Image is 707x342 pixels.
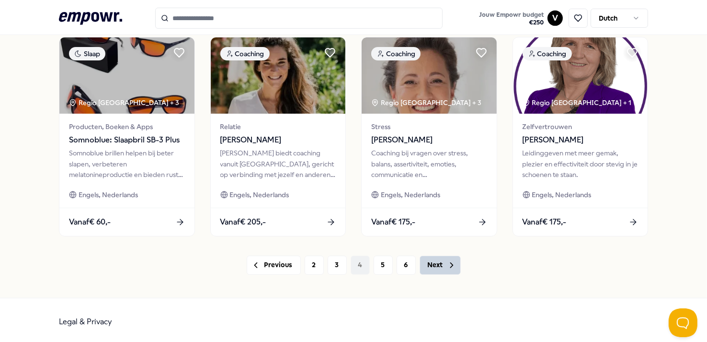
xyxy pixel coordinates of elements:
button: 3 [328,256,347,275]
div: [PERSON_NAME] biedt coaching vanuit [GEOGRAPHIC_DATA], gericht op verbinding met jezelf en andere... [220,148,336,180]
span: [PERSON_NAME] [523,134,639,146]
span: Vanaf € 205,- [220,216,266,228]
span: Vanaf € 175,- [371,216,415,228]
div: Coaching [523,47,572,60]
div: Leidinggeven met meer gemak, plezier en effectiviteit door stevig in je schoenen te staan. [523,148,639,180]
span: [PERSON_NAME] [371,134,487,146]
a: Jouw Empowr budget€250 [475,8,547,28]
span: € 250 [479,19,544,26]
span: Zelfvertrouwen [523,121,639,132]
button: 5 [374,256,393,275]
span: [PERSON_NAME] [220,134,336,146]
div: Regio [GEOGRAPHIC_DATA] + 3 [371,97,481,108]
button: 6 [397,256,416,275]
button: 2 [305,256,324,275]
div: Coaching [220,47,270,60]
span: Vanaf € 60,- [69,216,111,228]
button: Next [420,256,461,275]
img: package image [59,37,194,114]
iframe: Help Scout Beacon - Open [669,308,697,337]
span: Stress [371,121,487,132]
a: package imageCoachingRegio [GEOGRAPHIC_DATA] + 1Zelfvertrouwen[PERSON_NAME]Leidinggeven met meer ... [513,37,649,236]
span: Jouw Empowr budget [479,11,544,19]
a: package imageCoachingRelatie[PERSON_NAME][PERSON_NAME] biedt coaching vanuit [GEOGRAPHIC_DATA], g... [210,37,346,236]
button: Jouw Empowr budget€250 [477,9,546,28]
div: Regio [GEOGRAPHIC_DATA] + 3 [69,97,179,108]
div: Coaching bij vragen over stress, balans, assertiviteit, emoties, communicatie en loopbaanontwikke... [371,148,487,180]
div: Somnoblue brillen helpen bij beter slapen, verbeteren melatonineproductie en bieden rust aan [MED... [69,148,185,180]
span: Engels, Nederlands [230,189,289,200]
a: package imageSlaapRegio [GEOGRAPHIC_DATA] + 3Producten, Boeken & AppsSomnoblue: Slaapbril SB-3 Pl... [59,37,195,236]
img: package image [513,37,648,114]
button: V [547,11,563,26]
span: Somnoblue: Slaapbril SB-3 Plus [69,134,185,146]
a: package imageCoachingRegio [GEOGRAPHIC_DATA] + 3Stress[PERSON_NAME]Coaching bij vragen over stres... [361,37,497,236]
img: package image [211,37,346,114]
span: Producten, Boeken & Apps [69,121,185,132]
a: Legal & Privacy [59,317,112,326]
span: Relatie [220,121,336,132]
div: Regio [GEOGRAPHIC_DATA] + 1 [523,97,632,108]
span: Engels, Nederlands [532,189,592,200]
span: Vanaf € 175,- [523,216,567,228]
span: Engels, Nederlands [381,189,440,200]
div: Coaching [371,47,421,60]
button: Previous [247,256,301,275]
img: package image [362,37,497,114]
div: Slaap [69,47,105,60]
span: Engels, Nederlands [79,189,138,200]
input: Search for products, categories or subcategories [155,8,443,29]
